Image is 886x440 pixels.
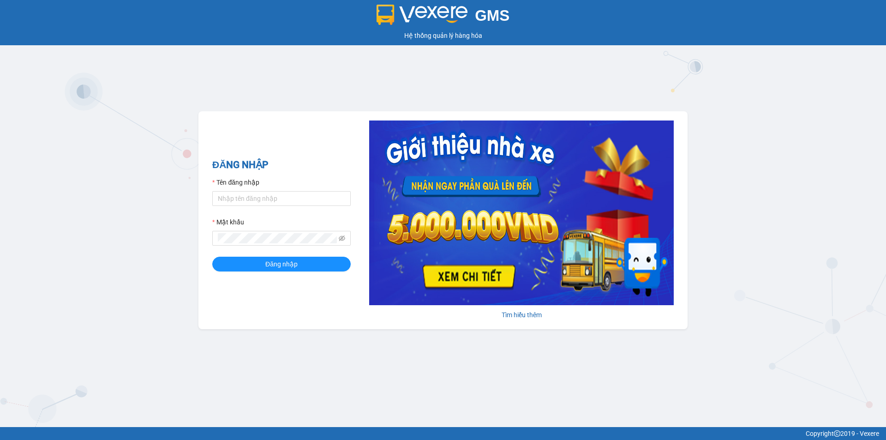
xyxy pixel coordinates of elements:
input: Tên đăng nhập [212,191,351,206]
img: banner-0 [369,121,674,305]
h2: ĐĂNG NHẬP [212,157,351,173]
div: Tìm hiểu thêm [369,310,674,320]
div: Hệ thống quản lý hàng hóa [2,30,884,41]
div: Copyright 2019 - Vexere [7,428,879,439]
button: Đăng nhập [212,257,351,271]
span: copyright [834,430,840,437]
span: Đăng nhập [265,259,298,269]
input: Mật khẩu [218,233,337,243]
a: GMS [377,14,510,21]
label: Mật khẩu [212,217,244,227]
span: eye-invisible [339,235,345,241]
span: GMS [475,7,509,24]
label: Tên đăng nhập [212,177,259,187]
img: logo 2 [377,5,468,25]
